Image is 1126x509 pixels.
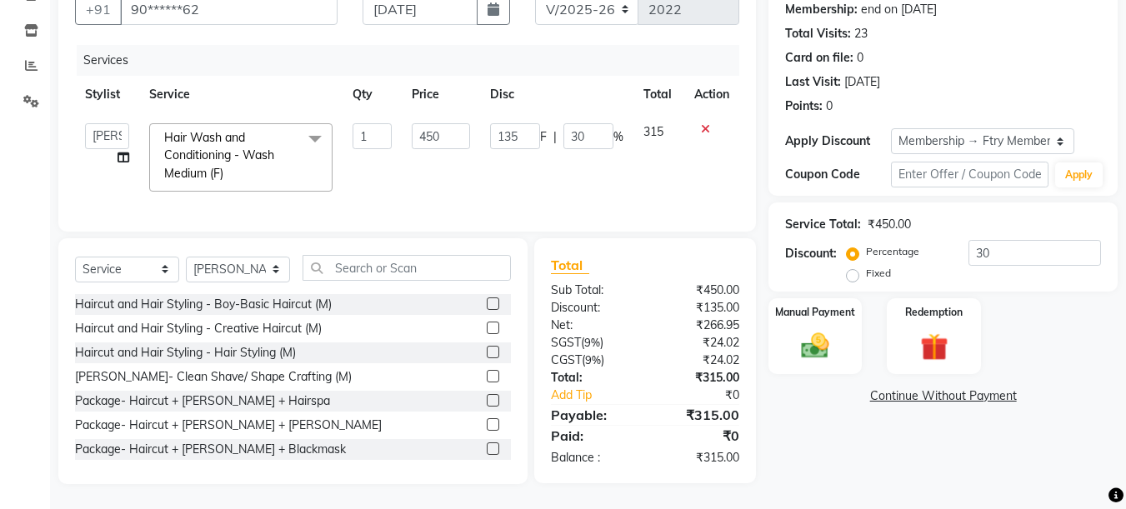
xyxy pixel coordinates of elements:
[551,352,582,367] span: CGST
[645,352,752,369] div: ₹24.02
[75,392,330,410] div: Package- Haircut + [PERSON_NAME] + Hairspa
[645,426,752,446] div: ₹0
[75,417,382,434] div: Package- Haircut + [PERSON_NAME] + [PERSON_NAME]
[538,352,645,369] div: ( )
[538,426,645,446] div: Paid:
[551,335,581,350] span: SGST
[645,449,752,467] div: ₹315.00
[75,296,332,313] div: Haircut and Hair Styling - Boy-Basic Haircut (M)
[912,330,957,364] img: _gift.svg
[538,387,663,404] a: Add Tip
[585,353,601,367] span: 9%
[645,282,752,299] div: ₹450.00
[303,255,511,281] input: Search or Scan
[663,387,753,404] div: ₹0
[551,257,589,274] span: Total
[343,76,403,113] th: Qty
[538,449,645,467] div: Balance :
[866,244,919,259] label: Percentage
[785,245,837,262] div: Discount:
[684,76,739,113] th: Action
[785,97,823,115] div: Points:
[553,128,557,146] span: |
[645,334,752,352] div: ₹24.02
[538,317,645,334] div: Net:
[645,369,752,387] div: ₹315.00
[75,320,322,337] div: Haircut and Hair Styling - Creative Haircut (M)
[402,76,479,113] th: Price
[854,25,868,42] div: 23
[480,76,633,113] th: Disc
[772,387,1114,405] a: Continue Without Payment
[633,76,684,113] th: Total
[584,336,600,349] span: 9%
[891,162,1048,187] input: Enter Offer / Coupon Code
[868,216,911,233] div: ₹450.00
[861,1,937,18] div: end on [DATE]
[75,344,296,362] div: Haircut and Hair Styling - Hair Styling (M)
[905,305,963,320] label: Redemption
[645,299,752,317] div: ₹135.00
[785,25,851,42] div: Total Visits:
[643,124,663,139] span: 315
[785,49,853,67] div: Card on file:
[538,299,645,317] div: Discount:
[826,97,833,115] div: 0
[1055,162,1103,187] button: Apply
[223,166,231,181] a: x
[75,368,352,386] div: [PERSON_NAME]- Clean Shave/ Shape Crafting (M)
[538,369,645,387] div: Total:
[645,317,752,334] div: ₹266.95
[785,73,841,91] div: Last Visit:
[645,405,752,425] div: ₹315.00
[785,216,861,233] div: Service Total:
[139,76,343,113] th: Service
[538,334,645,352] div: ( )
[785,166,890,183] div: Coupon Code
[75,76,139,113] th: Stylist
[164,130,274,181] span: Hair Wash and Conditioning - Wash Medium (F)
[75,441,346,458] div: Package- Haircut + [PERSON_NAME] + Blackmask
[785,1,858,18] div: Membership:
[793,330,838,362] img: _cash.svg
[613,128,623,146] span: %
[866,266,891,281] label: Fixed
[538,282,645,299] div: Sub Total:
[844,73,880,91] div: [DATE]
[77,45,752,76] div: Services
[775,305,855,320] label: Manual Payment
[540,128,547,146] span: F
[857,49,863,67] div: 0
[538,405,645,425] div: Payable:
[785,132,890,150] div: Apply Discount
